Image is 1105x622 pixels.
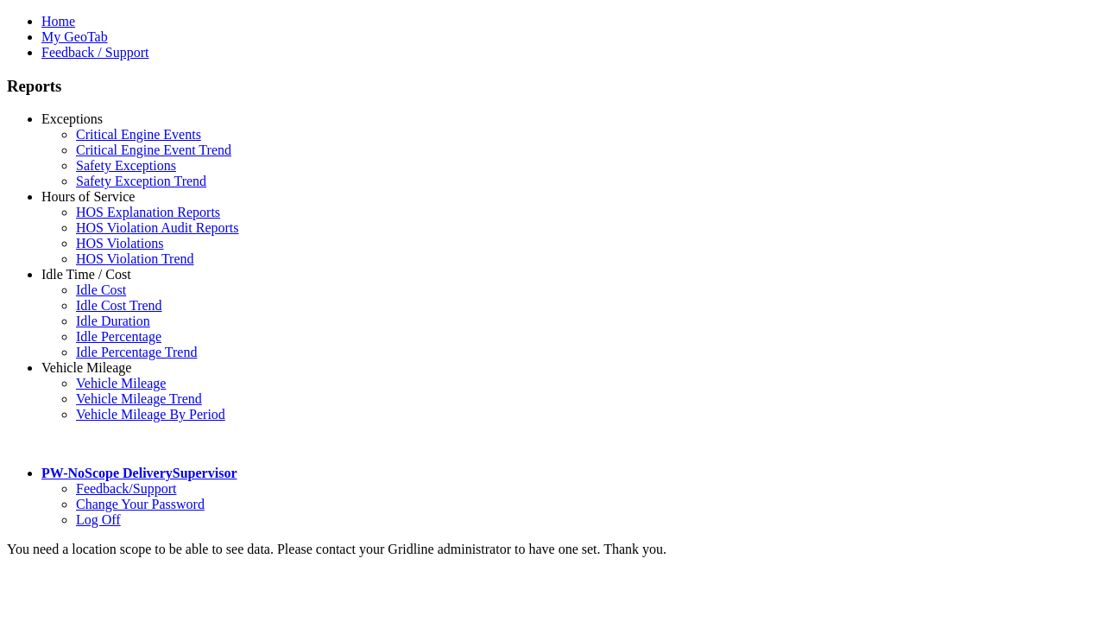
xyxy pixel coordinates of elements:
[76,174,206,188] a: Safety Exception Trend
[41,267,131,282] a: Idle Time / Cost
[76,127,201,142] a: Critical Engine Events
[76,236,163,251] a: HOS Violations
[76,282,126,297] a: Idle Cost
[41,29,108,44] a: My GeoTab
[7,542,1098,557] div: You need a location scope to be able to see data. Please contact your Gridline administrator to h...
[76,205,220,219] a: HOS Explanation Reports
[76,391,202,406] a: Vehicle Mileage Trend
[76,143,231,157] a: Critical Engine Event Trend
[41,45,148,60] a: Feedback / Support
[41,111,103,126] a: Exceptions
[41,189,135,204] a: Hours of Service
[76,481,176,496] a: Feedback/Support
[76,407,225,422] a: Vehicle Mileage By Period
[41,360,131,375] a: Vehicle Mileage
[76,314,150,328] a: Idle Duration
[76,298,162,313] a: Idle Cost Trend
[76,497,205,511] a: Change Your Password
[76,220,239,235] a: HOS Violation Audit Reports
[41,466,237,480] a: PW-NoScope DeliverySupervisor
[76,158,176,173] a: Safety Exceptions
[76,251,194,266] a: HOS Violation Trend
[41,14,75,29] a: Home
[76,512,121,527] a: Log Off
[76,345,197,359] a: Idle Percentage Trend
[76,376,166,390] a: Vehicle Mileage
[7,77,1098,96] h3: Reports
[76,329,161,344] a: Idle Percentage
